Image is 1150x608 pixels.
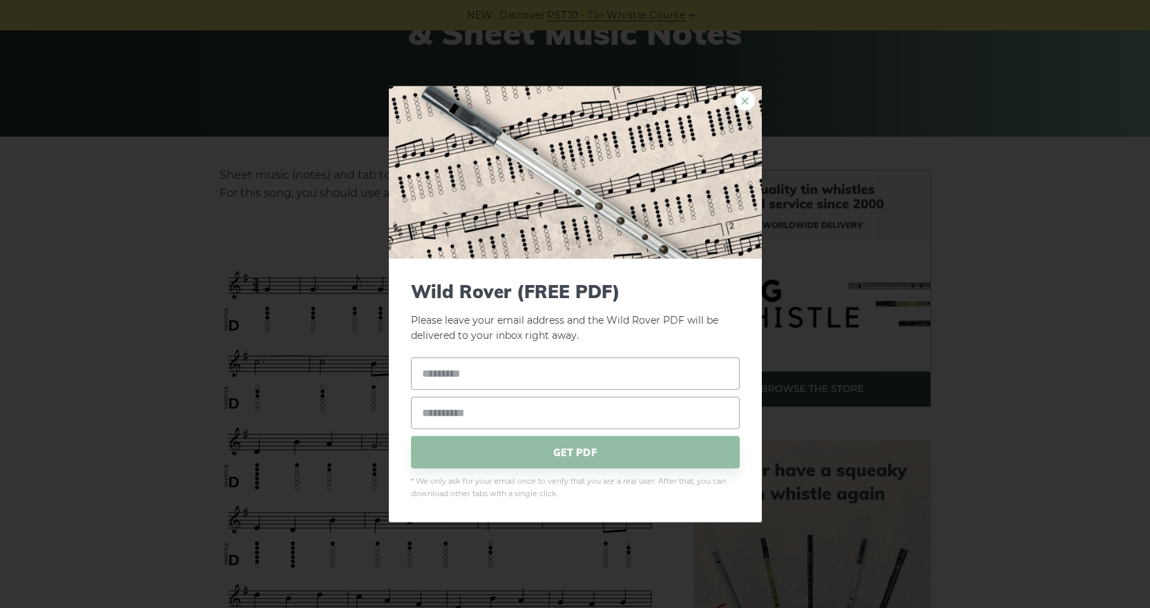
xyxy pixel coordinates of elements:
span: GET PDF [411,436,740,469]
span: Wild Rover (FREE PDF) [411,280,740,302]
span: * We only ask for your email once to verify that you are a real user. After that, you can downloa... [411,475,740,500]
a: × [735,90,756,110]
p: Please leave your email address and the Wild Rover PDF will be delivered to your inbox right away. [411,280,740,344]
img: Tin Whistle Tab Preview [389,86,762,258]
